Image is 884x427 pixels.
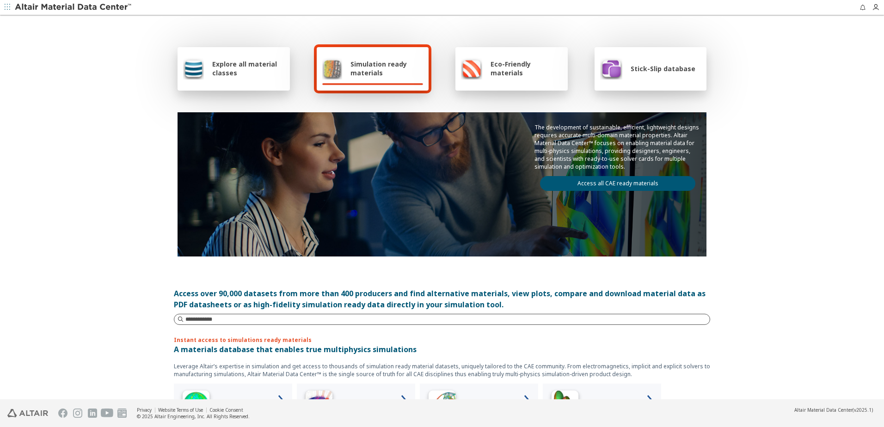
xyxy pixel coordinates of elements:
img: Structural Analyses Icon [424,387,460,424]
img: Explore all material classes [183,57,204,79]
img: Stick-Slip database [600,57,622,79]
img: Crash Analyses Icon [546,387,583,424]
img: Eco-Friendly materials [461,57,482,79]
span: Explore all material classes [212,60,284,77]
a: Website Terms of Use [158,407,203,413]
img: Simulation ready materials [322,57,342,79]
span: Simulation ready materials [350,60,423,77]
img: Low Frequency Icon [301,387,338,424]
p: A materials database that enables true multiphysics simulations [174,344,710,355]
div: (v2025.1) [794,407,873,413]
a: Cookie Consent [209,407,243,413]
div: Access over 90,000 datasets from more than 400 producers and find alternative materials, view plo... [174,288,710,310]
span: Altair Material Data Center [794,407,853,413]
a: Privacy [137,407,152,413]
p: The development of sustainable, efficient, lightweight designs requires accurate multi-domain mat... [534,123,701,171]
img: Altair Engineering [7,409,48,417]
img: Altair Material Data Center [15,3,133,12]
div: © 2025 Altair Engineering, Inc. All Rights Reserved. [137,413,250,420]
span: Eco-Friendly materials [491,60,562,77]
span: Stick-Slip database [631,64,695,73]
img: High Frequency Icon [178,387,215,424]
a: Access all CAE ready materials [540,176,695,191]
p: Instant access to simulations ready materials [174,336,710,344]
p: Leverage Altair’s expertise in simulation and get access to thousands of simulation ready materia... [174,362,710,378]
